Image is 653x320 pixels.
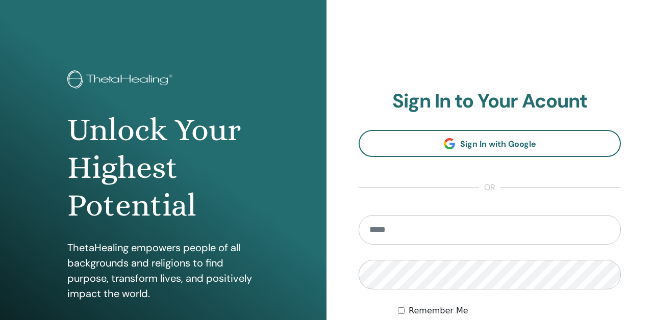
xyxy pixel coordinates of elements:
a: Sign In with Google [359,130,621,157]
h1: Unlock Your Highest Potential [67,111,260,225]
p: ThetaHealing empowers people of all backgrounds and religions to find purpose, transform lives, a... [67,240,260,301]
h2: Sign In to Your Acount [359,90,621,113]
span: or [479,181,500,194]
div: Keep me authenticated indefinitely or until I manually logout [398,305,621,317]
label: Remember Me [409,305,468,317]
span: Sign In with Google [460,139,536,149]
